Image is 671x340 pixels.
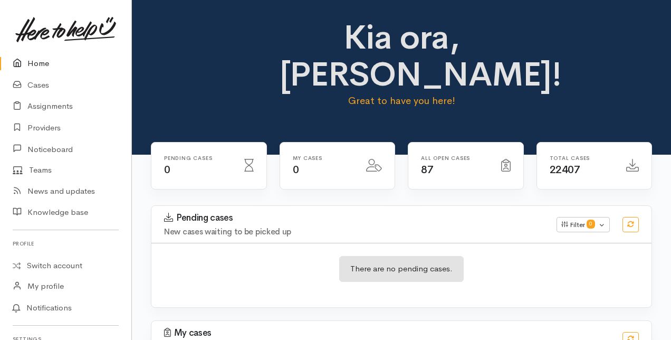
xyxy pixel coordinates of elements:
span: 0 [587,220,595,228]
h6: My cases [293,155,354,161]
button: Filter0 [557,217,610,233]
span: 22407 [550,163,580,176]
h6: Profile [13,237,119,251]
h6: All Open cases [421,155,488,161]
span: 0 [293,163,299,176]
span: 87 [421,163,433,176]
div: There are no pending cases. [339,256,464,282]
h4: New cases waiting to be picked up [164,228,544,237]
h3: My cases [164,328,610,338]
p: Great to have you here! [280,93,524,108]
h3: Pending cases [164,213,544,223]
span: 0 [164,163,170,176]
h1: Kia ora, [PERSON_NAME]! [280,19,524,93]
h6: Pending cases [164,155,232,161]
h6: Total cases [550,155,614,161]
